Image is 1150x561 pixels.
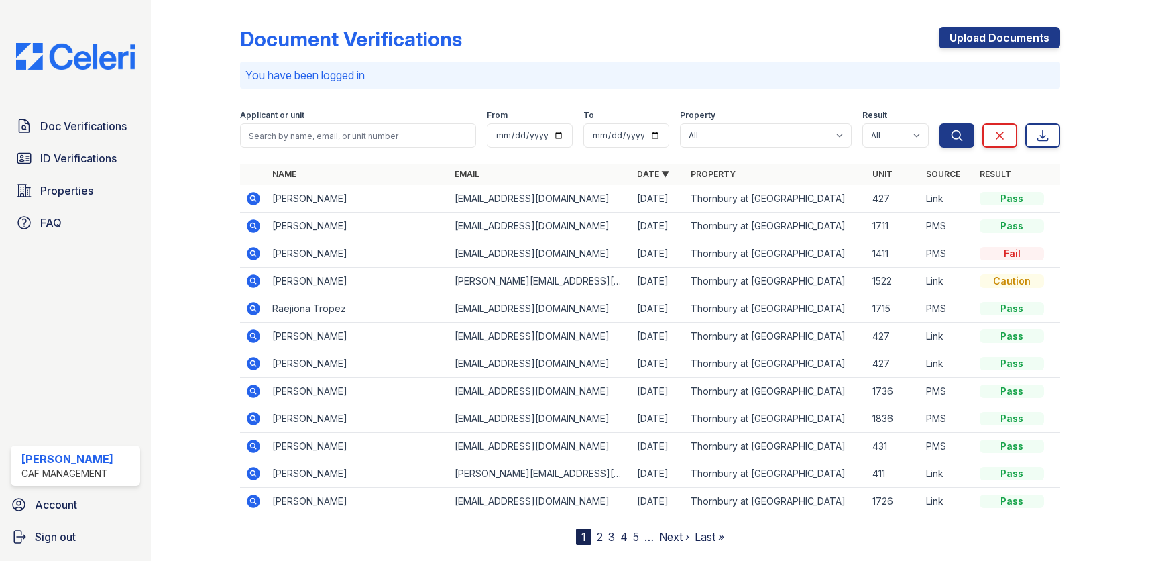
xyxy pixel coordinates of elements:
span: … [644,529,654,545]
td: [PERSON_NAME] [267,240,449,268]
td: [DATE] [632,323,685,350]
td: Thornbury at [GEOGRAPHIC_DATA] [685,433,868,460]
input: Search by name, email, or unit number [240,123,476,148]
div: Pass [980,192,1044,205]
div: Pass [980,329,1044,343]
td: [DATE] [632,433,685,460]
td: [EMAIL_ADDRESS][DOMAIN_NAME] [449,185,632,213]
td: PMS [921,213,974,240]
a: Sign out [5,523,146,550]
a: Next › [659,530,689,544]
td: 427 [867,323,921,350]
td: 1715 [867,295,921,323]
div: Pass [980,467,1044,480]
td: PMS [921,405,974,433]
td: [DATE] [632,213,685,240]
td: PMS [921,295,974,323]
td: Thornbury at [GEOGRAPHIC_DATA] [685,213,868,240]
a: 3 [608,530,615,544]
label: To [583,110,594,121]
a: Source [926,169,960,179]
label: From [487,110,508,121]
td: Raejiona Tropez [267,295,449,323]
td: PMS [921,378,974,405]
td: [EMAIL_ADDRESS][DOMAIN_NAME] [449,433,632,460]
div: Pass [980,385,1044,398]
td: Thornbury at [GEOGRAPHIC_DATA] [685,323,868,350]
td: [EMAIL_ADDRESS][DOMAIN_NAME] [449,378,632,405]
a: Unit [872,169,893,179]
td: [DATE] [632,378,685,405]
a: Property [691,169,736,179]
a: 2 [597,530,603,544]
a: Result [980,169,1011,179]
td: [PERSON_NAME][EMAIL_ADDRESS][DOMAIN_NAME] [449,268,632,295]
td: Link [921,350,974,378]
td: [DATE] [632,185,685,213]
td: [PERSON_NAME] [267,405,449,433]
td: 1522 [867,268,921,295]
div: Document Verifications [240,27,462,51]
div: 1 [576,529,591,545]
td: [EMAIL_ADDRESS][DOMAIN_NAME] [449,213,632,240]
td: [PERSON_NAME][EMAIL_ADDRESS][PERSON_NAME][DOMAIN_NAME] [449,460,632,488]
td: 431 [867,433,921,460]
a: Email [455,169,479,179]
td: [EMAIL_ADDRESS][DOMAIN_NAME] [449,240,632,268]
td: 1711 [867,213,921,240]
span: Doc Verifications [40,118,127,134]
div: Pass [980,219,1044,233]
a: FAQ [11,209,140,236]
p: You have been logged in [245,67,1055,83]
td: [PERSON_NAME] [267,378,449,405]
a: 4 [620,530,628,544]
a: Doc Verifications [11,113,140,140]
div: Pass [980,440,1044,453]
a: Upload Documents [939,27,1060,48]
img: CE_Logo_Blue-a8612792a0a2168367f1c8372b55b34899dd931a85d93a1a3d3e32e68fde9ad4.png [5,43,146,70]
td: Link [921,460,974,488]
div: CAF Management [21,467,113,480]
a: Name [272,169,296,179]
div: [PERSON_NAME] [21,451,113,467]
td: [PERSON_NAME] [267,185,449,213]
a: 5 [633,530,639,544]
div: Caution [980,274,1044,288]
td: Thornbury at [GEOGRAPHIC_DATA] [685,460,868,488]
td: PMS [921,433,974,460]
td: [EMAIL_ADDRESS][DOMAIN_NAME] [449,350,632,378]
td: 411 [867,460,921,488]
span: Properties [40,183,93,199]
td: [PERSON_NAME] [267,213,449,240]
td: [EMAIL_ADDRESS][DOMAIN_NAME] [449,488,632,515]
label: Property [680,110,715,121]
a: Account [5,491,146,518]
td: 427 [867,350,921,378]
td: [PERSON_NAME] [267,323,449,350]
td: 427 [867,185,921,213]
label: Result [862,110,887,121]
td: 1726 [867,488,921,515]
td: [DATE] [632,268,685,295]
td: [DATE] [632,350,685,378]
td: [DATE] [632,405,685,433]
div: Pass [980,357,1044,370]
td: [PERSON_NAME] [267,488,449,515]
td: Thornbury at [GEOGRAPHIC_DATA] [685,405,868,433]
a: ID Verifications [11,145,140,172]
a: Properties [11,177,140,204]
td: Thornbury at [GEOGRAPHIC_DATA] [685,350,868,378]
label: Applicant or unit [240,110,304,121]
td: Thornbury at [GEOGRAPHIC_DATA] [685,295,868,323]
span: Sign out [35,529,76,545]
td: Link [921,185,974,213]
td: [DATE] [632,295,685,323]
span: ID Verifications [40,150,117,166]
td: Thornbury at [GEOGRAPHIC_DATA] [685,240,868,268]
div: Pass [980,495,1044,508]
div: Pass [980,302,1044,315]
div: Fail [980,247,1044,260]
td: Thornbury at [GEOGRAPHIC_DATA] [685,378,868,405]
td: [PERSON_NAME] [267,350,449,378]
